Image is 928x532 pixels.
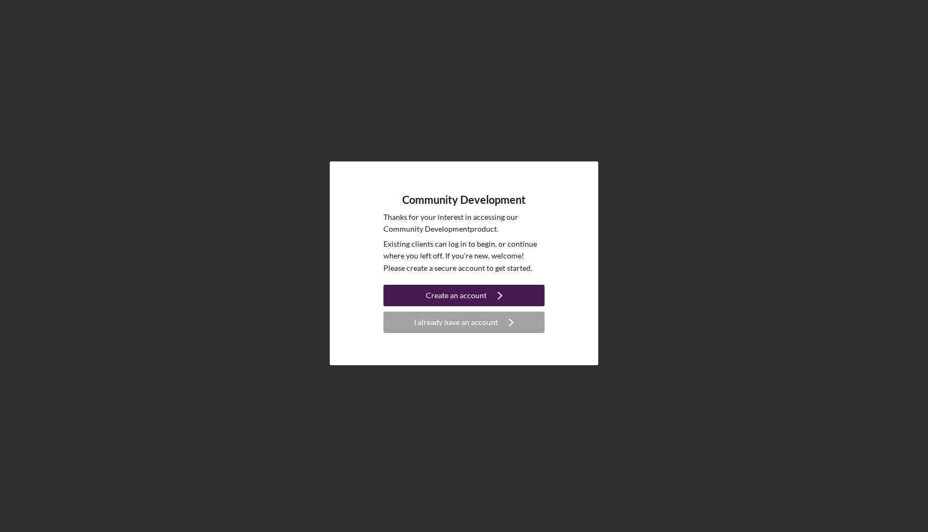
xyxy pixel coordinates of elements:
[383,285,545,306] button: Create an account
[414,312,498,333] div: I already have an account
[426,285,487,306] div: Create an account
[383,312,545,333] button: I already have an account
[383,238,545,274] p: Existing clients can log in to begin, or continue where you left off. If you're new, welcome! Ple...
[402,194,526,206] h4: Community Development
[383,285,545,309] a: Create an account
[383,211,545,235] p: Thanks for your interest in accessing our Community Development product.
